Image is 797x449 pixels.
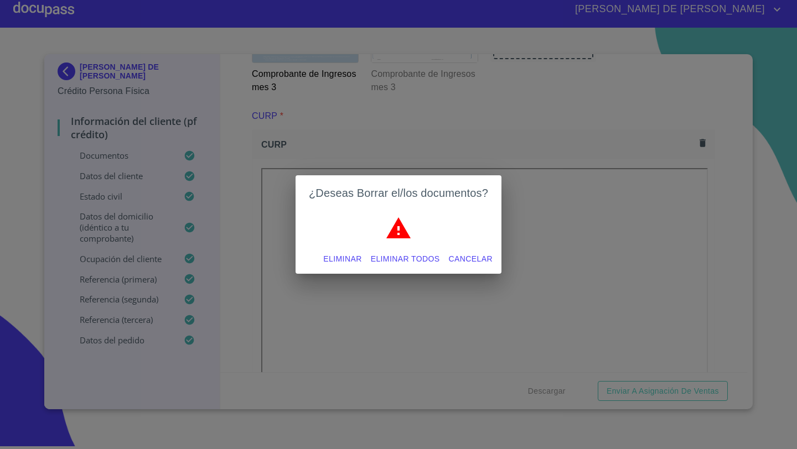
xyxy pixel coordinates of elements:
button: Cancelar [444,249,497,269]
span: Cancelar [449,252,493,266]
button: Eliminar [319,249,366,269]
span: Eliminar todos [371,252,440,266]
button: Eliminar todos [366,249,444,269]
h2: ¿Deseas Borrar el/los documentos? [309,184,488,202]
span: Eliminar [323,252,361,266]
